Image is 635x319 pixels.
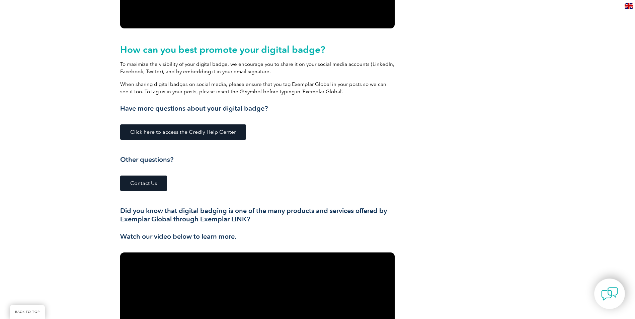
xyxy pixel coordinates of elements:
a: Click here to access the Credly Help Center [120,124,246,140]
span: Click here to access the Credly Help Center [130,129,236,135]
a: BACK TO TOP [10,305,45,319]
p: To maximize the visibility of your digital badge, we encourage you to share it on your social med... [120,61,395,75]
h3: Watch our video below to learn more. [120,232,395,241]
p: When sharing digital badges on social media, please ensure that you tag Exemplar Global in your p... [120,81,395,95]
span: Contact Us [130,181,157,186]
img: contact-chat.png [601,286,618,302]
img: en [625,3,633,9]
h2: How can you best promote your digital badge? [120,44,395,55]
h3: Have more questions about your digital badge? [120,104,395,113]
a: Contact Us [120,176,167,191]
h3: Did you know that digital badging is one of the many products and services offered by Exemplar Gl... [120,207,395,223]
h3: Other questions? [120,155,395,164]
